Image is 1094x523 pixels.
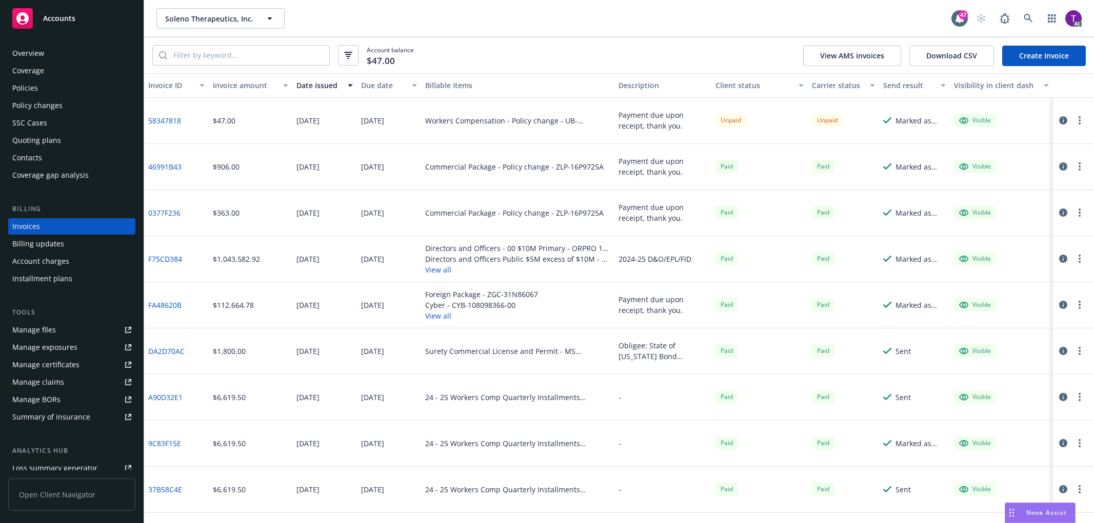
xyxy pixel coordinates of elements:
[1042,8,1062,29] a: Switch app
[812,160,834,173] div: Paid
[8,236,135,252] a: Billing updates
[425,438,610,449] div: 24 - 25 Workers Comp Quarterly Installments Travelers - Installment 3
[619,294,707,316] div: Payment due upon receipt, thank you.
[959,300,991,309] div: Visible
[148,115,181,126] a: 58347818
[8,270,135,287] a: Installment plans
[425,243,610,254] div: Directors and Officers - 00 $10M Primary - ORPRO 12 105803
[12,339,77,355] div: Manage exposures
[296,484,320,495] div: [DATE]
[148,346,185,357] a: DA2D70AC
[12,97,63,114] div: Policy changes
[879,73,950,98] button: Send result
[812,483,834,495] div: Paid
[812,252,834,265] div: Paid
[715,80,793,91] div: Client status
[8,357,135,373] a: Manage certificates
[361,254,384,264] div: [DATE]
[8,307,135,318] div: Tools
[715,298,738,311] div: Paid
[43,14,75,23] span: Accounts
[8,391,135,408] a: Manage BORs
[425,310,538,321] button: View all
[812,390,834,403] div: Paid
[812,206,834,219] div: Paid
[361,300,384,310] div: [DATE]
[159,51,167,59] svg: Search
[715,206,738,219] div: Paid
[12,322,56,338] div: Manage files
[808,73,879,98] button: Carrier status
[296,80,342,91] div: Date issued
[167,46,329,65] input: Filter by keyword...
[896,392,911,403] div: Sent
[421,73,614,98] button: Billable items
[165,13,254,24] span: Soleno Therapeutics, Inc.
[12,150,42,166] div: Contacts
[8,62,135,79] a: Coverage
[619,340,707,362] div: Obligee: State of [US_STATE] Bond Amount: $100,000 Pharmaceutical Drug Facility Surety Bond
[1018,8,1039,29] a: Search
[296,161,320,172] div: [DATE]
[8,167,135,183] a: Coverage gap analysis
[8,218,135,235] a: Invoices
[367,46,414,65] span: Account balance
[213,438,246,449] div: $6,619.50
[296,207,320,218] div: [DATE]
[12,167,89,183] div: Coverage gap analysis
[715,114,746,127] div: Unpaid
[213,300,254,310] div: $112,664.78
[425,484,610,495] div: 24 - 25 Workers Comp Quarterly Installments Travelers - Installment 2
[715,252,738,265] span: Paid
[1005,503,1018,522] div: Drag to move
[148,438,181,449] a: 9C83F15E
[883,80,934,91] div: Send result
[950,73,1053,98] button: Visibility in client dash
[148,392,183,403] a: A90D32E1
[8,97,135,114] a: Policy changes
[156,8,285,29] button: Soleno Therapeutics, Inc.
[8,45,135,61] a: Overview
[148,300,182,310] a: FA48620B
[425,207,604,218] div: Commercial Package - Policy change - ZLP-16P9725A
[619,110,707,131] div: Payment due upon receipt, thank you.
[971,8,991,29] a: Start snowing
[213,80,277,91] div: Invoice amount
[361,80,406,91] div: Due date
[361,438,384,449] div: [DATE]
[812,344,834,357] div: Paid
[8,460,135,476] a: Loss summary generator
[425,392,610,403] div: 24 - 25 Workers Comp Quarterly Installments Travelers - Installment 1
[1002,46,1086,66] a: Create Invoice
[8,374,135,390] a: Manage claims
[619,254,691,264] div: 2024-25 D&O/EPL/FID
[367,54,395,68] span: $47.00
[12,460,97,476] div: Loss summary generator
[8,253,135,269] a: Account charges
[619,80,707,91] div: Description
[812,298,834,311] div: Paid
[148,161,182,172] a: 46991B43
[954,80,1038,91] div: Visibility in client dash
[12,391,61,408] div: Manage BORs
[896,438,946,449] div: Marked as sent
[896,300,946,310] div: Marked as sent
[148,254,182,264] a: F75CD384
[12,374,64,390] div: Manage claims
[715,160,738,173] span: Paid
[812,114,843,127] div: Unpaid
[715,436,738,449] div: Paid
[959,116,991,125] div: Visible
[959,485,991,494] div: Visible
[715,344,738,357] span: Paid
[296,115,320,126] div: [DATE]
[896,161,946,172] div: Marked as sent
[8,115,135,131] a: SSC Cases
[296,438,320,449] div: [DATE]
[361,392,384,403] div: [DATE]
[619,156,707,177] div: Payment due upon receipt, thank you.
